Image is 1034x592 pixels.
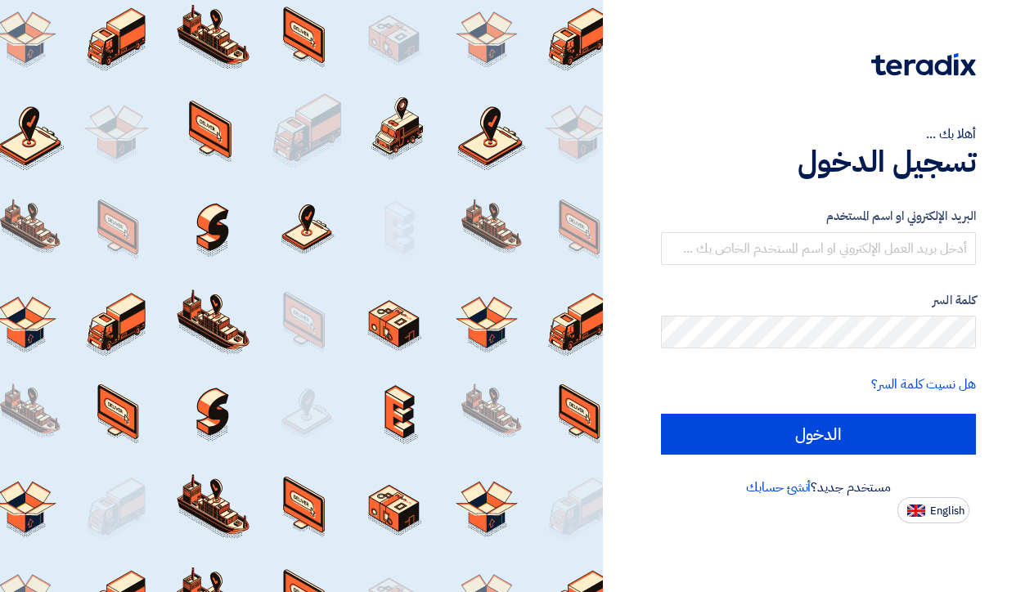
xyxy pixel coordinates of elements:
[661,414,976,455] input: الدخول
[661,144,976,180] h1: تسجيل الدخول
[661,478,976,497] div: مستخدم جديد؟
[907,505,925,517] img: en-US.png
[661,232,976,265] input: أدخل بريد العمل الإلكتروني او اسم المستخدم الخاص بك ...
[871,374,976,394] a: هل نسيت كلمة السر؟
[897,497,969,523] button: English
[661,124,976,144] div: أهلا بك ...
[746,478,811,497] a: أنشئ حسابك
[930,505,964,517] span: English
[661,207,976,226] label: البريد الإلكتروني او اسم المستخدم
[661,291,976,310] label: كلمة السر
[871,53,976,76] img: Teradix logo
